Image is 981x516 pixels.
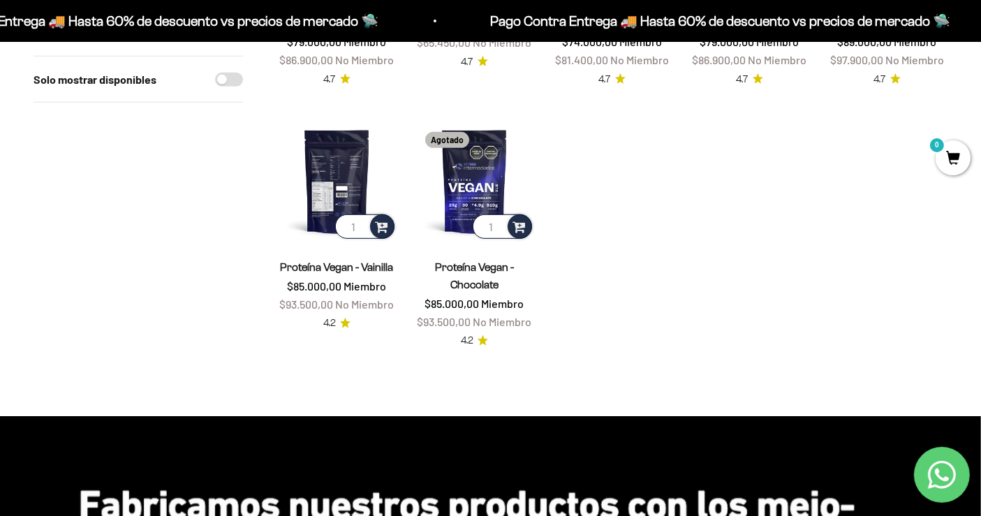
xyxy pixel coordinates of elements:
[610,53,669,66] span: No Miembro
[599,72,611,87] span: 4.7
[324,72,336,87] span: 4.7
[737,72,748,87] span: 4.7
[885,53,944,66] span: No Miembro
[280,297,334,311] span: $93.500,00
[344,279,387,293] span: Miembro
[276,121,397,242] img: Proteína Vegan - Vainilla
[34,71,156,89] label: Solo mostrar disponibles
[425,297,480,310] span: $85.000,00
[693,53,746,66] span: $86.900,00
[462,54,473,70] span: 4.7
[280,53,334,66] span: $86.900,00
[418,315,471,328] span: $93.500,00
[418,36,471,49] span: $65.450,00
[737,72,763,87] a: 4.74.7 de 5.0 estrellas
[748,53,807,66] span: No Miembro
[482,297,524,310] span: Miembro
[461,333,488,348] a: 4.24.2 de 5.0 estrellas
[336,53,394,66] span: No Miembro
[462,54,488,70] a: 4.74.7 de 5.0 estrellas
[435,261,514,290] a: Proteína Vegan - Chocolate
[323,316,336,331] span: 4.2
[874,72,886,87] span: 4.7
[830,53,883,66] span: $97.900,00
[936,152,971,167] a: 0
[336,297,394,311] span: No Miembro
[324,72,351,87] a: 4.74.7 de 5.0 estrellas
[473,36,532,49] span: No Miembro
[555,53,608,66] span: $81.400,00
[323,316,351,331] a: 4.24.2 de 5.0 estrellas
[599,72,626,87] a: 4.74.7 de 5.0 estrellas
[461,333,473,348] span: 4.2
[281,261,394,273] a: Proteína Vegan - Vainilla
[473,315,532,328] span: No Miembro
[288,279,342,293] span: $85.000,00
[453,10,913,32] p: Pago Contra Entrega 🚚 Hasta 60% de descuento vs precios de mercado 🛸
[929,137,945,154] mark: 0
[874,72,901,87] a: 4.74.7 de 5.0 estrellas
